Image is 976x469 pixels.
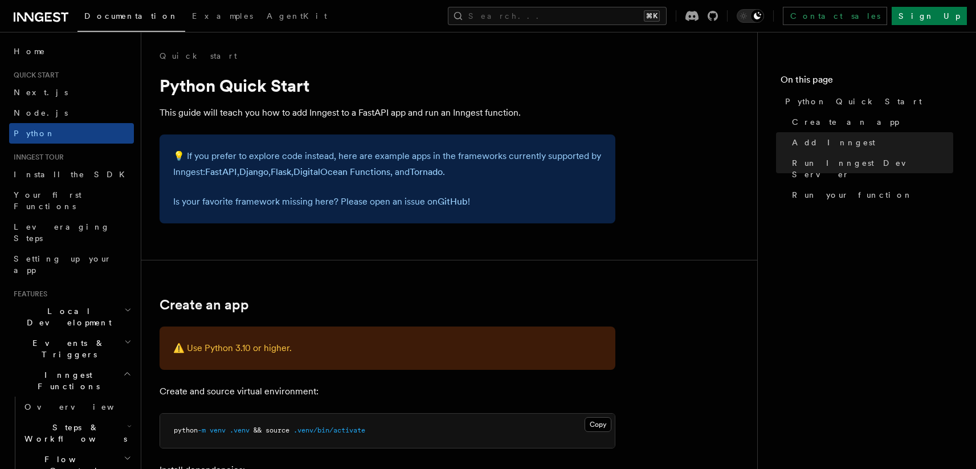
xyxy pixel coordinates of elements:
button: Events & Triggers [9,333,134,365]
a: Python Quick Start [781,91,953,112]
span: && [254,426,262,434]
a: Your first Functions [9,185,134,217]
a: Django [239,166,268,177]
span: -m [198,426,206,434]
span: Leveraging Steps [14,222,110,243]
span: Install the SDK [14,170,132,179]
a: Quick start [160,50,237,62]
span: Setting up your app [14,254,112,275]
button: Local Development [9,301,134,333]
span: Next.js [14,88,68,97]
kbd: ⌘K [644,10,660,22]
span: Steps & Workflows [20,422,127,444]
p: Is your favorite framework missing here? Please open an issue on ! [173,194,602,210]
span: Events & Triggers [9,337,124,360]
a: DigitalOcean Functions [293,166,390,177]
span: Run your function [792,189,913,201]
button: Search...⌘K [448,7,667,25]
a: FastAPI [205,166,237,177]
a: Run your function [787,185,953,205]
a: Node.js [9,103,134,123]
a: GitHub [438,196,468,207]
a: Tornado [410,166,443,177]
a: Contact sales [783,7,887,25]
a: Leveraging Steps [9,217,134,248]
a: Setting up your app [9,248,134,280]
button: Toggle dark mode [737,9,764,23]
span: Local Development [9,305,124,328]
a: Sign Up [892,7,967,25]
h1: Python Quick Start [160,75,615,96]
span: Run Inngest Dev Server [792,157,953,180]
span: Inngest Functions [9,369,123,392]
span: python [174,426,198,434]
button: Inngest Functions [9,365,134,397]
span: venv [210,426,226,434]
span: .venv [230,426,250,434]
span: Create an app [792,116,899,128]
a: Home [9,41,134,62]
h4: On this page [781,73,953,91]
p: 💡 If you prefer to explore code instead, here are example apps in the frameworks currently suppor... [173,148,602,180]
a: Documentation [77,3,185,32]
button: Copy [585,417,611,432]
a: AgentKit [260,3,334,31]
span: Features [9,289,47,299]
a: Create an app [160,297,249,313]
span: Your first Functions [14,190,81,211]
span: Quick start [9,71,59,80]
span: Inngest tour [9,153,64,162]
span: Node.js [14,108,68,117]
span: .venv/bin/activate [293,426,365,434]
span: Overview [24,402,142,411]
a: Next.js [9,82,134,103]
p: This guide will teach you how to add Inngest to a FastAPI app and run an Inngest function. [160,105,615,121]
span: Documentation [84,11,178,21]
span: AgentKit [267,11,327,21]
a: Overview [20,397,134,417]
a: Flask [271,166,291,177]
p: Create and source virtual environment: [160,384,615,399]
span: Add Inngest [792,137,875,148]
button: Steps & Workflows [20,417,134,449]
a: Install the SDK [9,164,134,185]
span: Examples [192,11,253,21]
a: Add Inngest [787,132,953,153]
span: Python [14,129,55,138]
span: source [266,426,289,434]
a: Examples [185,3,260,31]
span: Home [14,46,46,57]
a: Python [9,123,134,144]
a: Create an app [787,112,953,132]
a: Run Inngest Dev Server [787,153,953,185]
span: Python Quick Start [785,96,922,107]
p: ⚠️ Use Python 3.10 or higher. [173,340,602,356]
